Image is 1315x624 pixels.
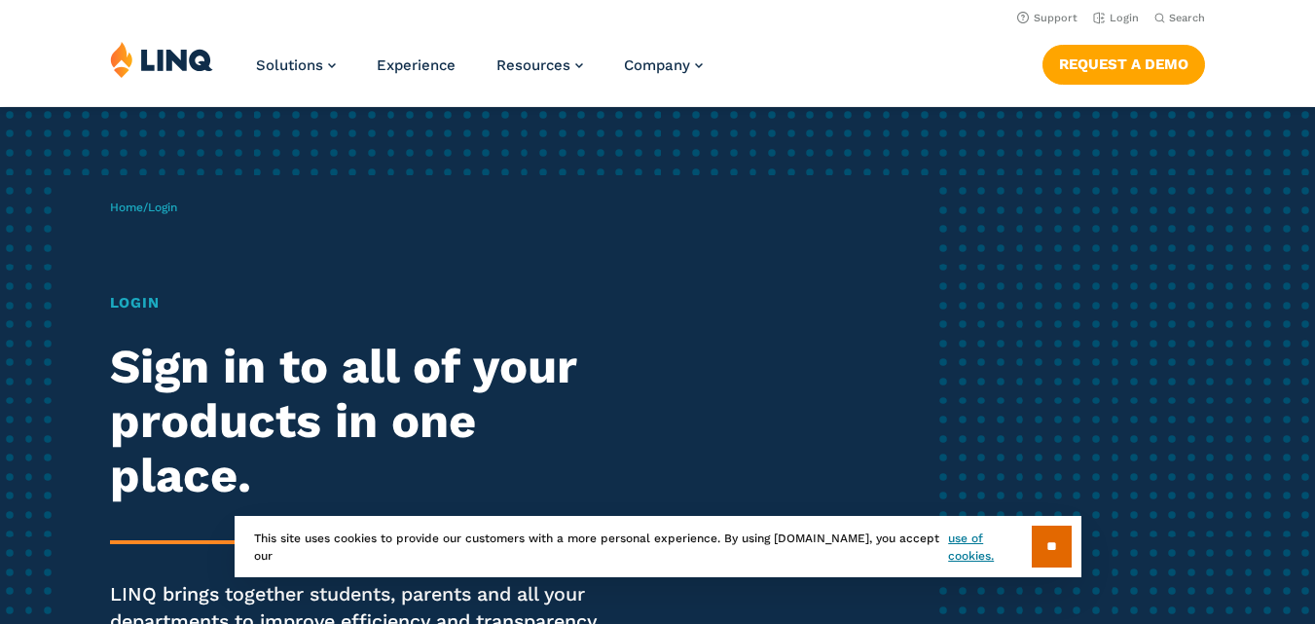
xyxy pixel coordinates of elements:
[256,41,703,105] nav: Primary Navigation
[110,201,177,214] span: /
[496,56,583,74] a: Resources
[110,201,143,214] a: Home
[1017,12,1078,24] a: Support
[256,56,336,74] a: Solutions
[110,41,213,78] img: LINQ | K‑12 Software
[948,530,1031,565] a: use of cookies.
[256,56,323,74] span: Solutions
[110,292,617,314] h1: Login
[1042,41,1205,84] nav: Button Navigation
[1169,12,1205,24] span: Search
[148,201,177,214] span: Login
[624,56,690,74] span: Company
[235,516,1081,577] div: This site uses cookies to provide our customers with a more personal experience. By using [DOMAIN...
[496,56,570,74] span: Resources
[1093,12,1139,24] a: Login
[377,56,456,74] a: Experience
[110,340,617,503] h2: Sign in to all of your products in one place.
[1154,11,1205,25] button: Open Search Bar
[624,56,703,74] a: Company
[1042,45,1205,84] a: Request a Demo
